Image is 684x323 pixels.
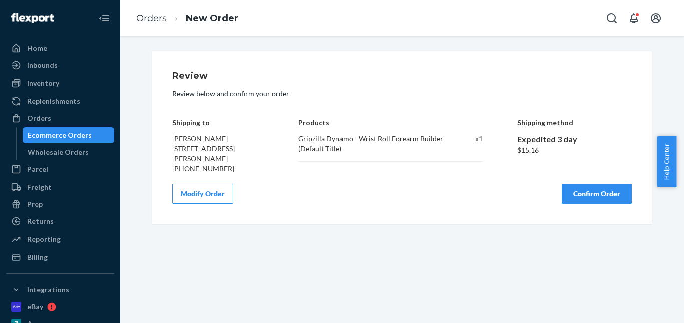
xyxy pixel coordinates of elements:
div: Prep [27,199,43,209]
div: Inventory [27,78,59,88]
a: Billing [6,249,114,265]
button: Help Center [657,136,676,187]
h4: Shipping method [517,119,632,126]
button: Close Navigation [94,8,114,28]
a: Returns [6,213,114,229]
div: Parcel [27,164,48,174]
div: Gripzilla Dynamo - Wrist Roll Forearm Builder (Default Title) [298,134,443,154]
a: Prep [6,196,114,212]
button: Integrations [6,282,114,298]
div: eBay [27,302,43,312]
h1: Review [172,71,632,81]
button: Open account menu [646,8,666,28]
a: Reporting [6,231,114,247]
a: Freight [6,179,114,195]
div: Reporting [27,234,61,244]
div: Freight [27,182,52,192]
a: Inventory [6,75,114,91]
img: Flexport logo [11,13,54,23]
a: Parcel [6,161,114,177]
button: Modify Order [172,184,233,204]
button: Confirm Order [562,184,632,204]
ol: breadcrumbs [128,4,246,33]
div: Home [27,43,47,53]
div: Wholesale Orders [28,147,89,157]
a: Orders [6,110,114,126]
a: Home [6,40,114,56]
div: Expedited 3 day [517,134,632,145]
a: Inbounds [6,57,114,73]
div: x 1 [454,134,483,154]
span: [PERSON_NAME] [STREET_ADDRESS][PERSON_NAME] [172,134,235,163]
div: Returns [27,216,54,226]
button: Open Search Box [602,8,622,28]
div: [PHONE_NUMBER] [172,164,264,174]
a: Ecommerce Orders [23,127,115,143]
a: New Order [186,13,238,24]
h4: Products [298,119,482,126]
div: Replenishments [27,96,80,106]
div: Orders [27,113,51,123]
h4: Shipping to [172,119,264,126]
div: Billing [27,252,48,262]
button: Open notifications [624,8,644,28]
div: $15.16 [517,145,632,155]
div: Inbounds [27,60,58,70]
div: Integrations [27,285,69,295]
div: Ecommerce Orders [28,130,92,140]
a: Wholesale Orders [23,144,115,160]
p: Review below and confirm your order [172,89,632,99]
a: Orders [136,13,167,24]
a: Replenishments [6,93,114,109]
a: eBay [6,299,114,315]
